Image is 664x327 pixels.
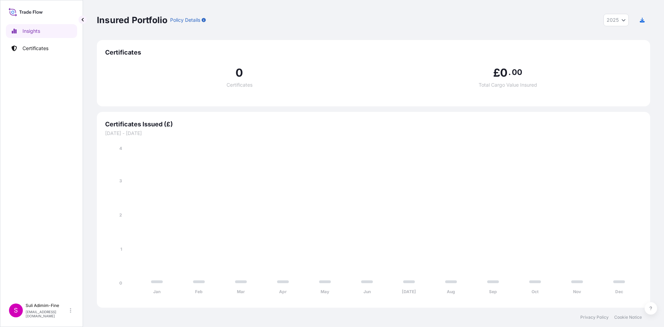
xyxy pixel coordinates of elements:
span: £ [493,67,500,78]
tspan: [DATE] [402,289,416,294]
tspan: Jun [363,289,371,294]
tspan: Jan [153,289,160,294]
a: Privacy Policy [580,315,609,320]
a: Insights [6,24,77,38]
span: S [14,307,18,314]
span: Total Cargo Value Insured [479,83,537,87]
tspan: Apr [279,289,287,294]
tspan: Oct [532,289,539,294]
tspan: 2 [119,212,122,218]
tspan: Aug [447,289,455,294]
span: Certificates Issued (£) [105,120,642,128]
a: Cookie Notice [614,315,642,320]
button: Year Selector [603,14,629,26]
tspan: 3 [119,178,122,183]
p: Insured Portfolio [97,15,167,26]
p: [EMAIL_ADDRESS][DOMAIN_NAME] [26,310,68,318]
span: Certificates [105,48,642,57]
tspan: 4 [119,146,122,151]
a: Certificates [6,41,77,55]
tspan: May [321,289,330,294]
tspan: Nov [573,289,581,294]
span: 00 [512,69,522,75]
tspan: Sep [489,289,497,294]
p: Certificates [22,45,48,52]
tspan: 0 [119,280,122,286]
span: Certificates [227,83,252,87]
span: 0 [500,67,508,78]
p: Policy Details [170,17,200,23]
span: 2025 [607,17,619,23]
span: . [508,69,511,75]
span: 0 [236,67,243,78]
tspan: Dec [615,289,623,294]
tspan: Mar [237,289,245,294]
tspan: 1 [120,247,122,252]
span: [DATE] - [DATE] [105,130,642,137]
p: Suli Adimim-Fine [26,303,68,308]
tspan: Feb [195,289,203,294]
p: Insights [22,28,40,35]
